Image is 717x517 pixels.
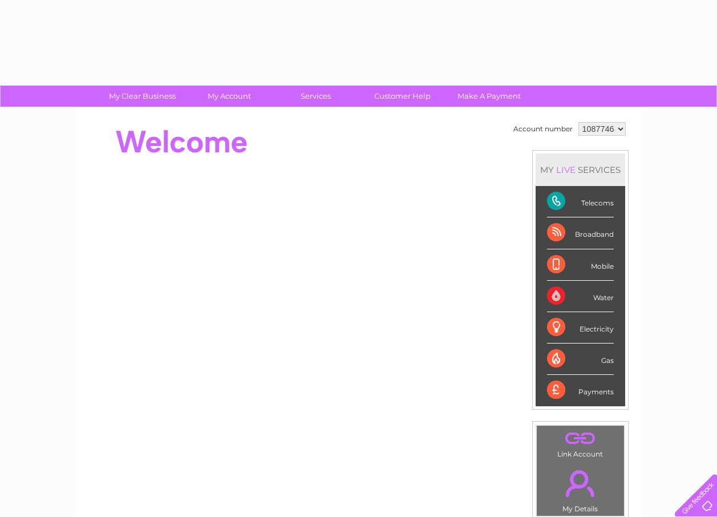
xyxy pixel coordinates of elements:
[547,249,614,281] div: Mobile
[442,86,536,107] a: Make A Payment
[554,164,578,175] div: LIVE
[536,154,625,186] div: MY SERVICES
[547,344,614,375] div: Gas
[511,119,576,139] td: Account number
[536,425,625,461] td: Link Account
[182,86,276,107] a: My Account
[540,463,621,503] a: .
[547,186,614,217] div: Telecoms
[547,375,614,406] div: Payments
[540,429,621,449] a: .
[547,281,614,312] div: Water
[547,312,614,344] div: Electricity
[269,86,363,107] a: Services
[536,461,625,516] td: My Details
[95,86,189,107] a: My Clear Business
[547,217,614,249] div: Broadband
[355,86,449,107] a: Customer Help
